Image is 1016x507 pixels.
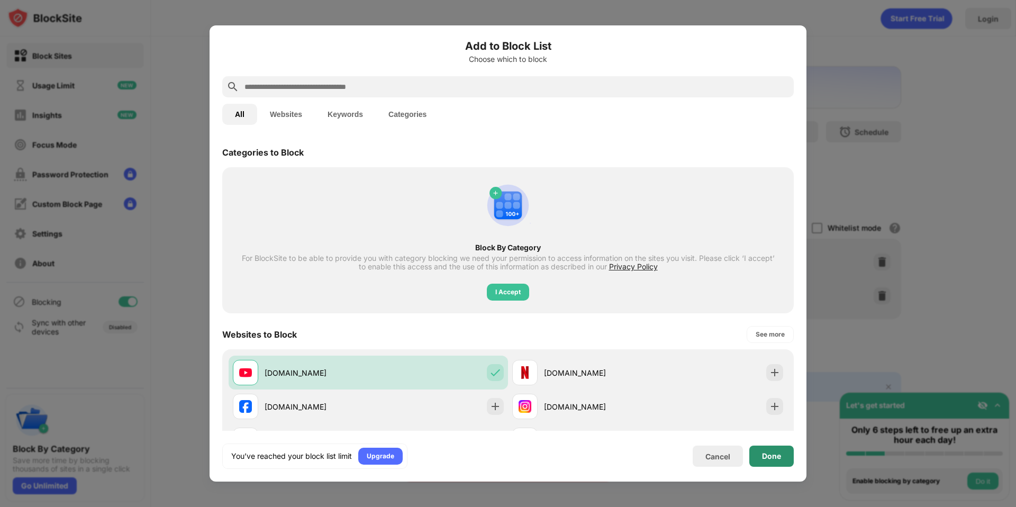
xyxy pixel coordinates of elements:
div: Block By Category [241,243,775,252]
div: [DOMAIN_NAME] [265,367,368,378]
div: Cancel [705,452,730,461]
div: [DOMAIN_NAME] [544,401,648,412]
div: I Accept [495,287,521,297]
img: category-add.svg [483,180,533,231]
div: You’ve reached your block list limit [231,451,352,461]
img: favicons [519,366,531,379]
button: Categories [376,104,439,125]
button: Websites [257,104,315,125]
button: Keywords [315,104,376,125]
span: Privacy Policy [609,262,658,271]
div: Categories to Block [222,147,304,158]
div: Done [762,452,781,460]
img: favicons [519,400,531,413]
div: Upgrade [367,451,394,461]
div: [DOMAIN_NAME] [265,401,368,412]
div: Choose which to block [222,55,794,64]
div: For BlockSite to be able to provide you with category blocking we need your permission to access ... [241,254,775,271]
img: favicons [239,366,252,379]
img: favicons [239,400,252,413]
button: All [222,104,257,125]
div: Websites to Block [222,329,297,340]
div: See more [756,329,785,340]
img: search.svg [226,80,239,93]
div: [DOMAIN_NAME] [544,367,648,378]
h6: Add to Block List [222,38,794,54]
